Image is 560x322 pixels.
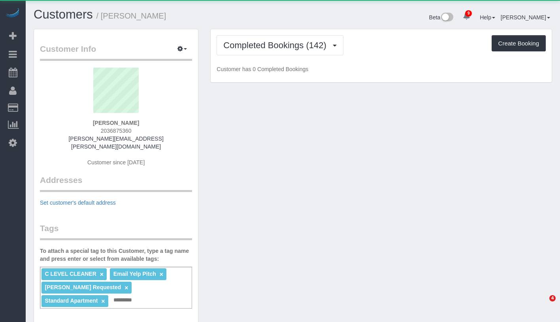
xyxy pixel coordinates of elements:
[465,10,472,17] span: 9
[501,14,550,21] a: [PERSON_NAME]
[34,8,93,21] a: Customers
[87,159,145,166] span: Customer since [DATE]
[40,222,192,240] legend: Tags
[45,284,121,290] span: [PERSON_NAME] Requested
[440,13,453,23] img: New interface
[45,271,96,277] span: C LEVEL CLEANER
[217,65,546,73] p: Customer has 0 Completed Bookings
[459,8,474,25] a: 9
[96,11,166,20] small: / [PERSON_NAME]
[45,298,98,304] span: Standard Apartment
[160,271,163,278] a: ×
[101,128,132,134] span: 2036875360
[480,14,495,21] a: Help
[549,295,556,301] span: 4
[101,298,105,305] a: ×
[492,35,546,52] button: Create Booking
[223,40,330,50] span: Completed Bookings (142)
[93,120,139,126] strong: [PERSON_NAME]
[217,35,343,55] button: Completed Bookings (142)
[68,136,163,150] a: [PERSON_NAME][EMAIL_ADDRESS][PERSON_NAME][DOMAIN_NAME]
[40,200,116,206] a: Set customer's default address
[40,247,192,263] label: To attach a special tag to this Customer, type a tag name and press enter or select from availabl...
[5,8,21,19] img: Automaid Logo
[113,271,156,277] span: Email Yelp Pitch
[100,271,104,278] a: ×
[40,43,192,61] legend: Customer Info
[124,284,128,291] a: ×
[429,14,454,21] a: Beta
[533,295,552,314] iframe: Intercom live chat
